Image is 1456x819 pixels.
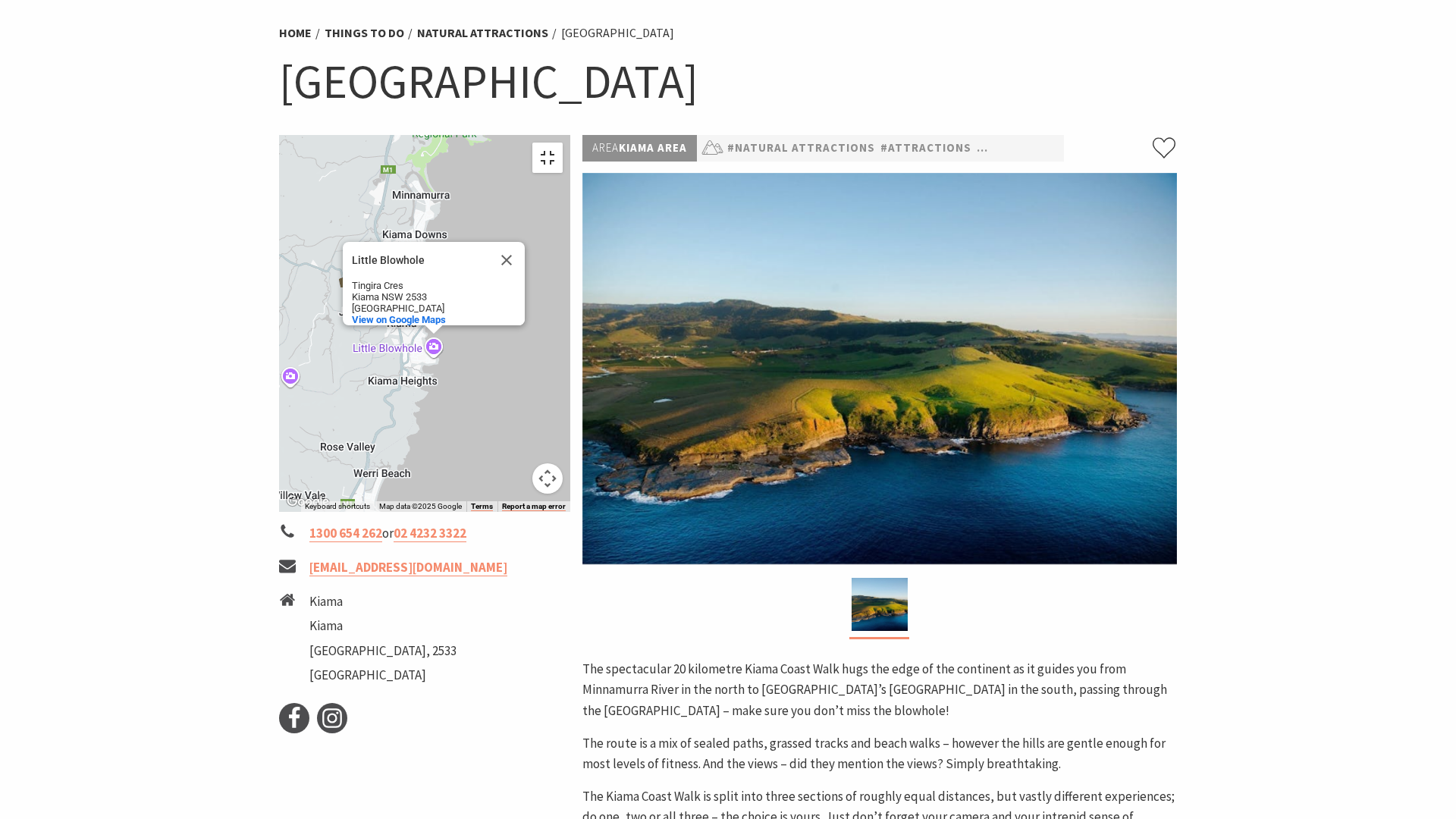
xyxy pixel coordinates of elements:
[279,523,570,544] li: or
[352,314,446,326] a: View on Google Maps
[352,280,488,291] div: Tingira Cres
[582,173,1177,564] img: Kiama Coast Walk
[352,291,488,303] div: Kiama NSW 2533
[279,51,1177,112] h1: [GEOGRAPHIC_DATA]
[852,578,908,631] img: Kiama Coast Walk
[279,25,312,41] a: Home
[727,139,875,158] a: #Natural Attractions
[417,25,548,41] a: Natural Attractions
[352,303,488,314] div: [GEOGRAPHIC_DATA]
[309,641,457,661] li: [GEOGRAPHIC_DATA], 2533
[309,591,457,612] li: Kiama
[471,502,493,511] a: Terms (opens in new tab)
[532,143,563,173] button: Toggle fullscreen view
[502,502,566,511] a: Report a map error
[488,242,525,278] button: Close
[305,501,370,512] button: Keyboard shortcuts
[582,659,1177,721] p: The spectacular 20 kilometre Kiama Coast Walk hugs the edge of the continent as it guides you fro...
[532,463,563,494] button: Map camera controls
[582,733,1177,774] p: The route is a mix of sealed paths, grassed tracks and beach walks – however the hills are gentle...
[394,525,466,542] a: 02 4232 3322
[352,255,488,266] div: Little Blowhole
[309,616,457,636] li: Kiama
[309,559,507,576] a: [EMAIL_ADDRESS][DOMAIN_NAME]
[561,24,674,43] li: [GEOGRAPHIC_DATA]
[582,135,697,162] p: Kiama Area
[1056,139,1152,158] a: #Nature Walks
[379,502,462,510] span: Map data ©2025 Google
[880,139,971,158] a: #Attractions
[283,492,333,512] a: Open this area in Google Maps (opens a new window)
[283,492,333,512] img: Google
[592,140,619,155] span: Area
[309,525,382,542] a: 1300 654 262
[977,139,1050,158] a: #Family Fun
[309,665,457,686] li: [GEOGRAPHIC_DATA]
[325,25,404,41] a: Things To Do
[343,242,525,325] div: Little Blowhole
